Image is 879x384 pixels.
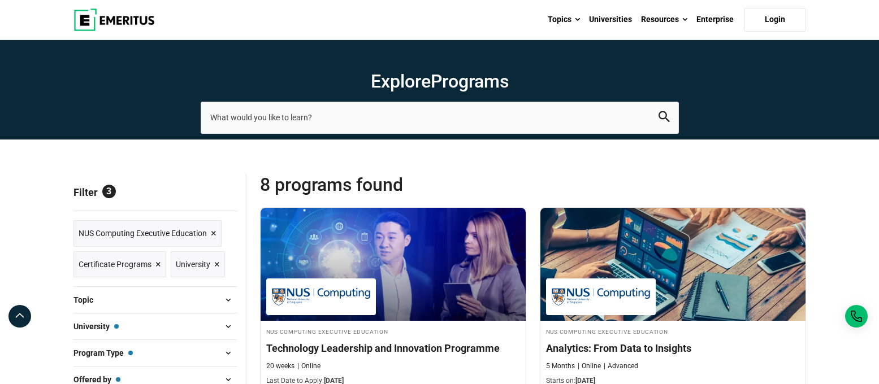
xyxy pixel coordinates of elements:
p: Online [297,361,321,371]
span: 8 Programs found [260,173,533,196]
span: NUS Computing Executive Education [79,227,207,239]
span: Programs [431,71,509,92]
h4: NUS Computing Executive Education [546,326,800,336]
span: University [73,320,119,333]
span: Topic [73,294,102,306]
img: NUS Computing Executive Education [272,284,370,309]
input: search-page [201,102,679,133]
span: 3 [102,185,116,198]
img: Analytics: From Data to Insights | Online Business Analytics Course [540,208,806,321]
button: University [73,318,237,335]
span: × [155,256,161,273]
span: University [176,258,210,270]
p: Advanced [604,361,638,371]
button: Program Type [73,344,237,361]
p: Online [578,361,601,371]
a: University × [171,251,225,278]
h4: NUS Computing Executive Education [266,326,520,336]
p: Filter [73,173,237,211]
h1: Explore [201,70,679,93]
p: 20 weeks [266,361,295,371]
img: Technology Leadership and Innovation Programme | Online Leadership Course [261,208,526,321]
span: × [214,256,220,273]
a: Reset all [202,186,237,201]
h4: Technology Leadership and Innovation Programme [266,341,520,355]
a: Certificate Programs × [73,251,166,278]
a: NUS Computing Executive Education × [73,220,222,247]
h4: Analytics: From Data to Insights [546,341,800,355]
span: Program Type [73,347,133,359]
button: Topic [73,291,237,308]
a: Login [744,8,806,32]
button: search [659,111,670,124]
p: 5 Months [546,361,575,371]
span: Certificate Programs [79,258,151,270]
span: × [211,225,216,242]
a: search [659,114,670,125]
img: NUS Computing Executive Education [552,284,650,309]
